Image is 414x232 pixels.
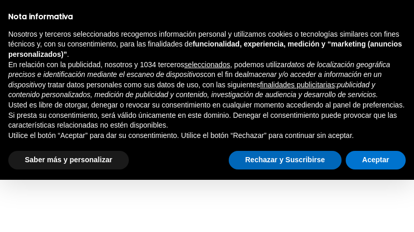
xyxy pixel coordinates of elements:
[8,12,406,21] h2: Nota informativa
[8,151,129,169] button: Saber más y personalizar
[229,151,342,169] button: Rechazar y Suscribirse
[8,131,406,141] p: Utilice el botón “Aceptar” para dar su consentimiento. Utilice el botón “Rechazar” para continuar...
[184,60,230,70] button: seleccionados
[8,29,406,60] p: Nosotros y terceros seleccionados recogemos información personal y utilizamos cookies o tecnologí...
[8,70,381,89] em: almacenar y/o acceder a información en un dispositivo
[8,40,402,58] strong: funcionalidad, experiencia, medición y “marketing (anuncios personalizados)”
[8,60,390,79] em: datos de localización geográfica precisos e identificación mediante el escaneo de dispositivos
[8,100,406,131] p: Usted es libre de otorgar, denegar o revocar su consentimiento en cualquier momento accediendo al...
[260,80,335,90] button: finalidades publicitarias
[346,151,406,169] button: Aceptar
[8,60,406,100] p: En relación con la publicidad, nosotros y 1034 terceros , podemos utilizar con el fin de y tratar...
